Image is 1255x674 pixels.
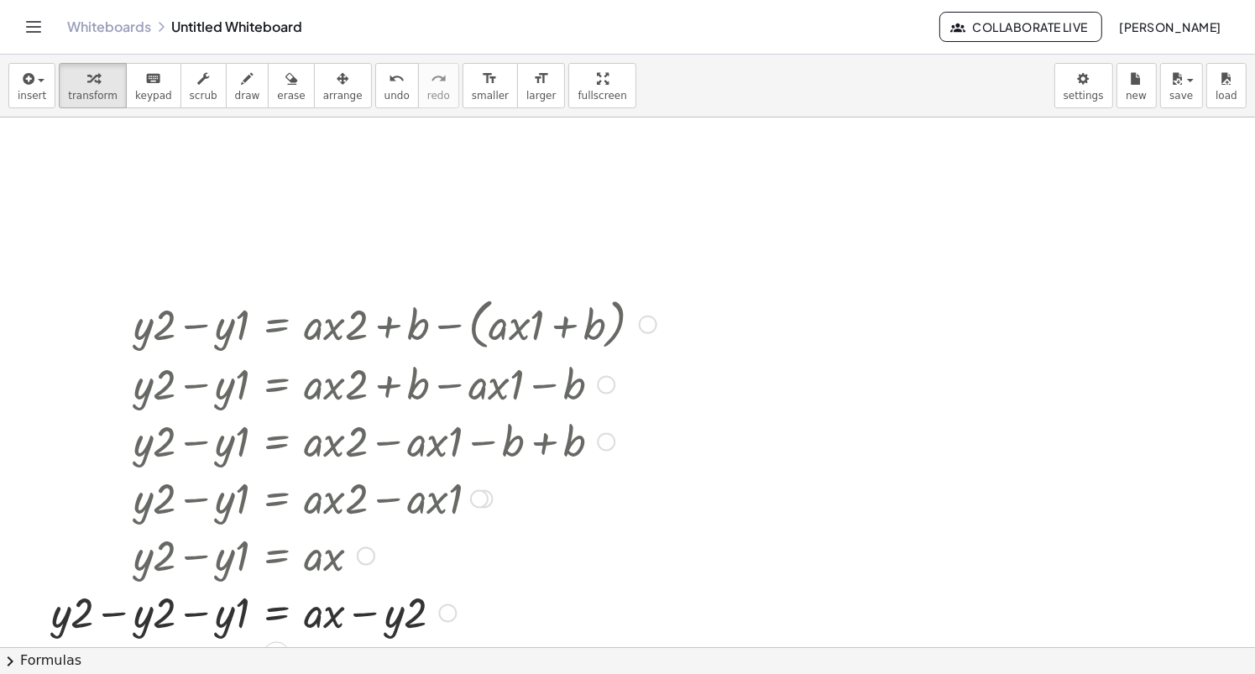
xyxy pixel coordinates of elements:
i: keyboard [145,69,161,89]
i: format_size [482,69,498,89]
button: load [1206,63,1247,108]
button: scrub [180,63,227,108]
span: erase [277,90,305,102]
button: new [1116,63,1157,108]
button: draw [226,63,269,108]
span: settings [1064,90,1104,102]
span: larger [526,90,556,102]
span: undo [384,90,410,102]
button: save [1160,63,1203,108]
span: save [1169,90,1193,102]
span: new [1126,90,1147,102]
button: format_sizesmaller [463,63,518,108]
button: format_sizelarger [517,63,565,108]
div: Apply the same math to both sides of the equation [263,641,290,668]
span: smaller [472,90,509,102]
i: undo [389,69,405,89]
button: erase [268,63,314,108]
button: Toggle navigation [20,13,47,40]
span: fullscreen [578,90,626,102]
button: keyboardkeypad [126,63,181,108]
a: Whiteboards [67,18,151,35]
i: redo [431,69,447,89]
button: redoredo [418,63,459,108]
i: format_size [533,69,549,89]
span: redo [427,90,450,102]
button: insert [8,63,55,108]
button: undoundo [375,63,419,108]
span: transform [68,90,118,102]
span: Collaborate Live [954,19,1088,34]
button: Collaborate Live [939,12,1102,42]
button: arrange [314,63,372,108]
span: insert [18,90,46,102]
span: load [1216,90,1237,102]
span: arrange [323,90,363,102]
button: transform [59,63,127,108]
span: keypad [135,90,172,102]
span: scrub [190,90,217,102]
span: draw [235,90,260,102]
button: fullscreen [568,63,635,108]
button: [PERSON_NAME] [1106,12,1235,42]
button: settings [1054,63,1113,108]
span: [PERSON_NAME] [1119,19,1221,34]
